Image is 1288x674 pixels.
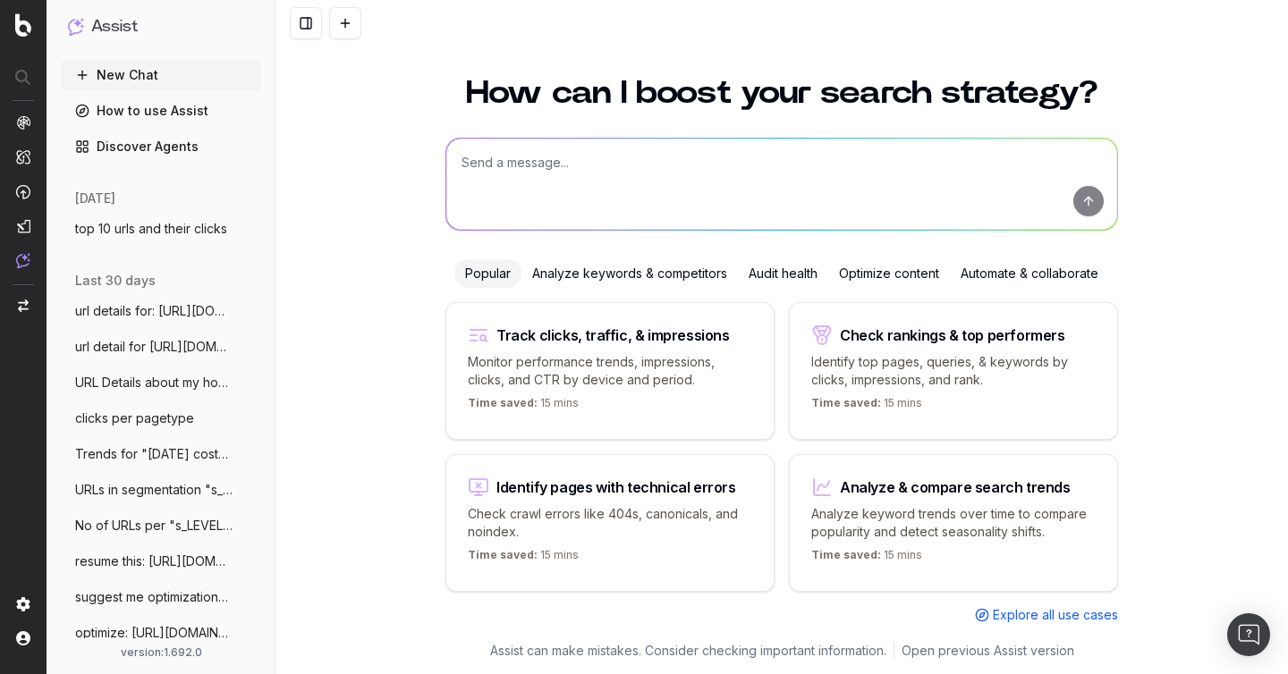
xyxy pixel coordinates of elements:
span: last 30 days [75,272,156,290]
p: 15 mins [811,396,922,417]
div: Track clicks, traffic, & impressions [496,328,730,342]
button: resume this: [URL][DOMAIN_NAME] [61,547,261,576]
img: Analytics [16,115,30,130]
div: Audit health [738,259,828,288]
button: optimize: [URL][DOMAIN_NAME][PERSON_NAME] [61,619,261,647]
p: Assist can make mistakes. Consider checking important information. [490,642,886,660]
button: No of URLs per "s_LEVEL2_FOLDERS" [61,511,261,540]
span: resume this: [URL][DOMAIN_NAME] [75,552,233,570]
button: Assist [68,14,254,39]
div: Identify pages with technical errors [496,480,736,494]
button: URLs in segmentation "s_LEVEL2_FOLDERS" [61,476,261,504]
p: 15 mins [468,396,579,417]
button: Trends for "[DATE] costume" [61,440,261,468]
h1: Assist [91,14,138,39]
img: Assist [68,18,84,35]
button: URL Details about my hompage [61,368,261,397]
button: New Chat [61,61,261,89]
p: 15 mins [468,548,579,569]
button: top 10 urls and their clicks [61,215,261,243]
span: URL Details about my hompage [75,374,233,392]
p: 15 mins [811,548,922,569]
img: My account [16,631,30,645]
div: Check rankings & top performers [840,328,1065,342]
img: Studio [16,219,30,233]
img: Setting [16,597,30,611]
div: Analyze & compare search trends [840,480,1071,494]
p: Check crawl errors like 404s, canonicals, and noindex. [468,505,752,541]
div: Optimize content [828,259,950,288]
div: Popular [454,259,521,288]
a: Discover Agents [61,132,261,161]
button: url details for: [URL][DOMAIN_NAME][PERSON_NAME] [61,297,261,325]
button: suggest me optimizations based on: https [61,583,261,611]
a: Explore all use cases [975,606,1118,624]
a: Open previous Assist version [902,642,1074,660]
div: Open Intercom Messenger [1227,613,1270,656]
span: Time saved: [468,396,538,409]
p: Analyze keyword trends over time to compare popularity and detect seasonality shifts. [811,505,1096,541]
h1: How can I boost your search strategy? [445,77,1118,109]
span: suggest me optimizations based on: https [75,588,233,606]
img: Assist [16,253,30,268]
p: Identify top pages, queries, & keywords by clicks, impressions, and rank. [811,353,1096,389]
span: url detail for [URL][DOMAIN_NAME][PERSON_NAME] [75,338,233,356]
span: optimize: [URL][DOMAIN_NAME][PERSON_NAME] [75,624,233,642]
img: Botify logo [15,13,31,37]
span: [DATE] [75,190,115,207]
img: Switch project [18,299,29,312]
span: No of URLs per "s_LEVEL2_FOLDERS" [75,517,233,535]
div: Analyze keywords & competitors [521,259,738,288]
span: Time saved: [468,548,538,561]
span: Time saved: [811,548,881,561]
span: Trends for "[DATE] costume" [75,445,233,463]
span: url details for: [URL][DOMAIN_NAME][PERSON_NAME] [75,302,233,320]
span: URLs in segmentation "s_LEVEL2_FOLDERS" [75,481,233,499]
span: clicks per pagetype [75,409,194,427]
img: Intelligence [16,149,30,164]
div: version: 1.692.0 [68,645,254,660]
button: url detail for [URL][DOMAIN_NAME][PERSON_NAME] [61,333,261,361]
p: Monitor performance trends, impressions, clicks, and CTR by device and period. [468,353,752,389]
span: Time saved: [811,396,881,409]
img: Activation [16,184,30,199]
button: clicks per pagetype [61,404,261,433]
div: Automate & collaborate [950,259,1109,288]
span: top 10 urls and their clicks [75,220,227,238]
a: How to use Assist [61,97,261,125]
span: Explore all use cases [993,606,1118,624]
